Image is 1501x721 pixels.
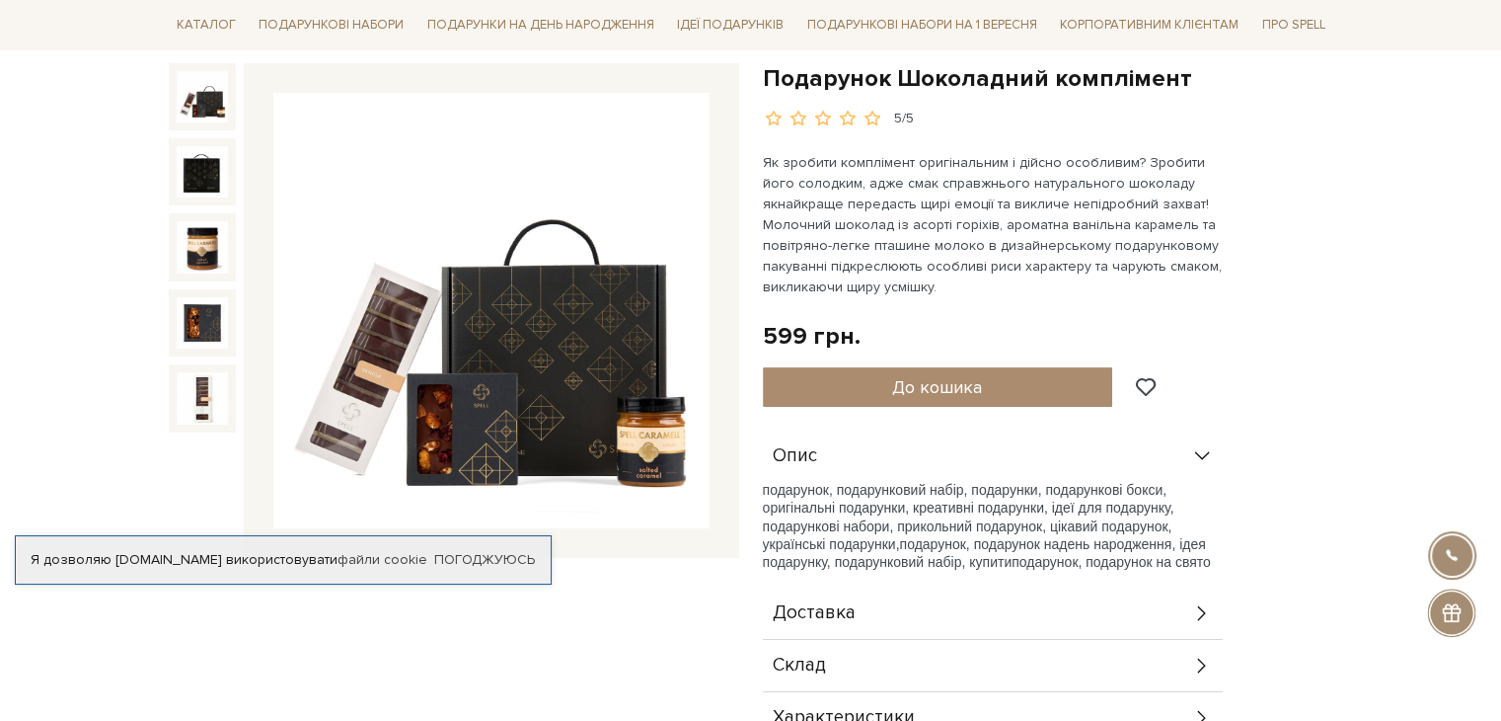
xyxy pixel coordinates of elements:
div: 599 грн. [763,321,861,352]
span: До кошика [892,376,982,398]
p: Як зробити комплімент оригінальним і дійсно особливим? Зробити його солодким, адже смак справжньо... [763,152,1226,297]
span: подарунок, подарунок на [899,536,1059,552]
div: Я дозволяю [DOMAIN_NAME] використовувати [16,551,551,569]
a: Подарункові набори на 1 Вересня [799,8,1045,41]
span: , [896,536,900,552]
span: подарунок, подарунок на свято [1012,554,1211,570]
a: Подарункові набори [251,10,412,40]
span: Доставка [773,604,856,622]
img: Подарунок Шоколадний комплімент [177,221,228,273]
img: Подарунок Шоколадний комплімент [177,146,228,198]
a: Каталог [169,10,244,40]
a: Погоджуюсь [434,551,535,569]
a: Подарунки на День народження [419,10,662,40]
a: Корпоративним клієнтам [1052,8,1246,41]
img: Подарунок Шоколадний комплімент [177,372,228,424]
div: 5/5 [894,110,914,128]
span: Опис [773,447,817,465]
span: Склад [773,657,826,675]
h1: Подарунок Шоколадний комплімент [763,63,1333,94]
a: Про Spell [1254,10,1333,40]
img: Подарунок Шоколадний комплімент [177,297,228,349]
button: До кошика [763,367,1113,407]
a: Ідеї подарунків [669,10,791,40]
img: Подарунок Шоколадний комплімент [273,93,710,529]
a: файли cookie [338,551,427,568]
span: подарунок, подарунковий набір, подарунки, подарункові бокси, оригінальні подарунки, креативні под... [763,482,1174,552]
span: день народження [1059,536,1171,552]
img: Подарунок Шоколадний комплімент [177,71,228,122]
